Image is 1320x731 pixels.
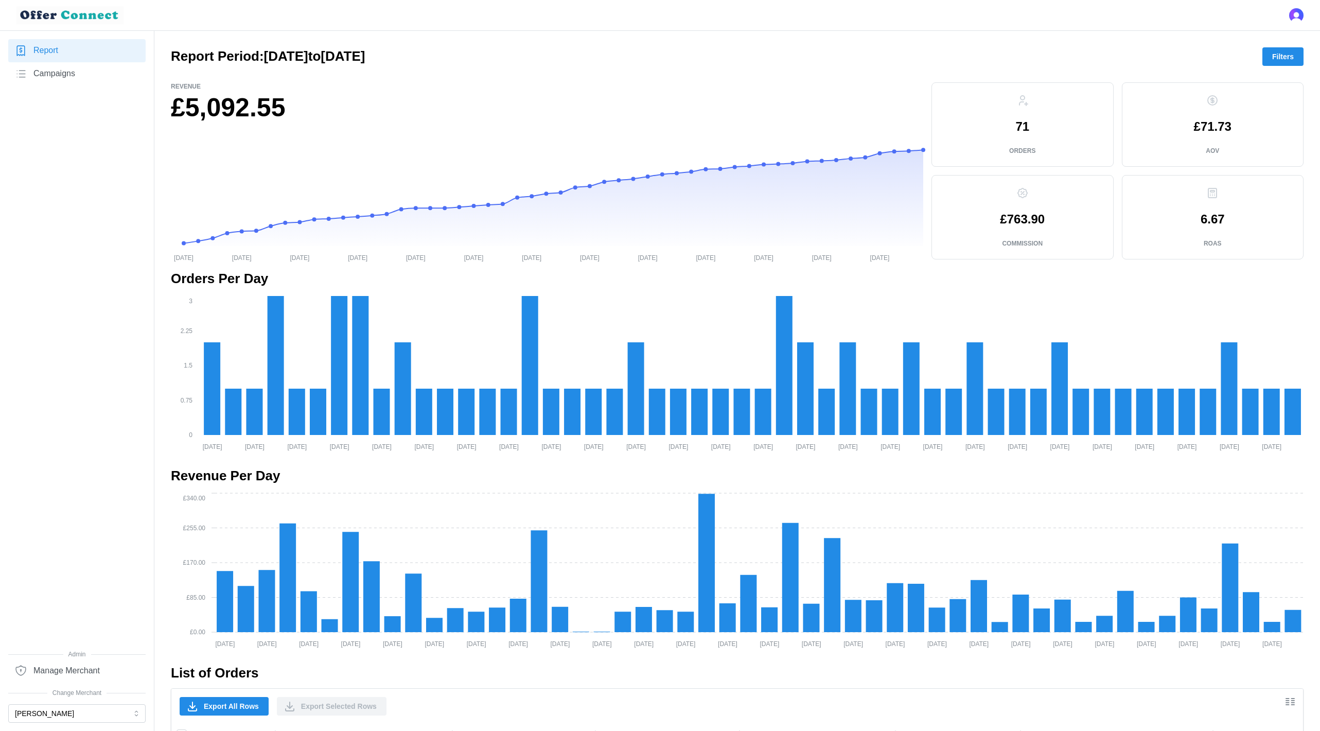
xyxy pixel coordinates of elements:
[1194,120,1231,133] p: £71.73
[341,640,361,648] tspan: [DATE]
[181,397,193,404] tspan: 0.75
[499,443,519,450] tspan: [DATE]
[1009,147,1035,155] p: Orders
[718,640,737,648] tspan: [DATE]
[183,495,206,502] tspan: £340.00
[16,6,124,24] img: loyalBe Logo
[965,443,985,450] tspan: [DATE]
[522,254,541,261] tspan: [DATE]
[1220,443,1239,450] tspan: [DATE]
[1015,120,1029,133] p: 71
[676,640,696,648] tspan: [DATE]
[301,698,377,715] span: Export Selected Rows
[626,443,646,450] tspan: [DATE]
[923,443,943,450] tspan: [DATE]
[33,67,75,80] span: Campaigns
[881,443,900,450] tspan: [DATE]
[760,640,779,648] tspan: [DATE]
[8,39,146,62] a: Report
[171,91,923,125] h1: £5,092.55
[189,297,192,304] tspan: 3
[812,254,832,261] tspan: [DATE]
[580,254,600,261] tspan: [DATE]
[1262,47,1304,66] button: Filters
[181,327,193,335] tspan: 2.25
[8,650,146,659] span: Admin
[541,443,561,450] tspan: [DATE]
[171,82,923,91] p: Revenue
[383,640,402,648] tspan: [DATE]
[796,443,816,450] tspan: [DATE]
[1053,640,1072,648] tspan: [DATE]
[8,659,146,682] a: Manage Merchant
[638,254,658,261] tspan: [DATE]
[1137,640,1156,648] tspan: [DATE]
[406,254,426,261] tspan: [DATE]
[551,640,570,648] tspan: [DATE]
[372,443,392,450] tspan: [DATE]
[1178,640,1198,648] tspan: [DATE]
[1262,443,1281,450] tspan: [DATE]
[696,254,715,261] tspan: [DATE]
[464,254,484,261] tspan: [DATE]
[1011,640,1031,648] tspan: [DATE]
[1177,443,1197,450] tspan: [DATE]
[277,697,386,716] button: Export Selected Rows
[634,640,654,648] tspan: [DATE]
[1201,213,1225,225] p: 6.67
[584,443,604,450] tspan: [DATE]
[183,525,206,532] tspan: £255.00
[8,62,146,85] a: Campaigns
[1002,239,1043,248] p: Commission
[753,443,773,450] tspan: [DATE]
[1095,640,1115,648] tspan: [DATE]
[802,640,821,648] tspan: [DATE]
[183,559,206,566] tspan: £170.00
[8,688,146,698] span: Change Merchant
[245,443,265,450] tspan: [DATE]
[1050,443,1070,450] tspan: [DATE]
[8,704,146,723] button: [PERSON_NAME]
[204,698,259,715] span: Export All Rows
[1135,443,1154,450] tspan: [DATE]
[189,431,192,439] tspan: 0
[330,443,349,450] tspan: [DATE]
[1000,213,1045,225] p: £763.90
[754,254,773,261] tspan: [DATE]
[669,443,689,450] tspan: [DATE]
[1221,640,1240,648] tspan: [DATE]
[1204,239,1222,248] p: ROAS
[467,640,486,648] tspan: [DATE]
[215,640,235,648] tspan: [DATE]
[290,254,310,261] tspan: [DATE]
[348,254,367,261] tspan: [DATE]
[457,443,477,450] tspan: [DATE]
[508,640,528,648] tspan: [DATE]
[287,443,307,450] tspan: [DATE]
[1008,443,1027,450] tspan: [DATE]
[838,443,858,450] tspan: [DATE]
[299,640,319,648] tspan: [DATE]
[592,640,612,648] tspan: [DATE]
[1289,8,1304,23] img: 's logo
[33,665,100,677] span: Manage Merchant
[927,640,947,648] tspan: [DATE]
[1272,48,1294,65] span: Filters
[886,640,905,648] tspan: [DATE]
[843,640,863,648] tspan: [DATE]
[171,47,365,65] h2: Report Period: [DATE] to [DATE]
[1206,147,1219,155] p: AOV
[414,443,434,450] tspan: [DATE]
[180,697,269,716] button: Export All Rows
[174,254,193,261] tspan: [DATE]
[425,640,444,648] tspan: [DATE]
[1289,8,1304,23] button: Open user button
[1281,693,1299,710] button: Show/Hide columns
[171,270,1304,288] h2: Orders Per Day
[969,640,989,648] tspan: [DATE]
[171,467,1304,485] h2: Revenue Per Day
[1093,443,1112,450] tspan: [DATE]
[184,362,192,369] tspan: 1.5
[257,640,277,648] tspan: [DATE]
[1262,640,1282,648] tspan: [DATE]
